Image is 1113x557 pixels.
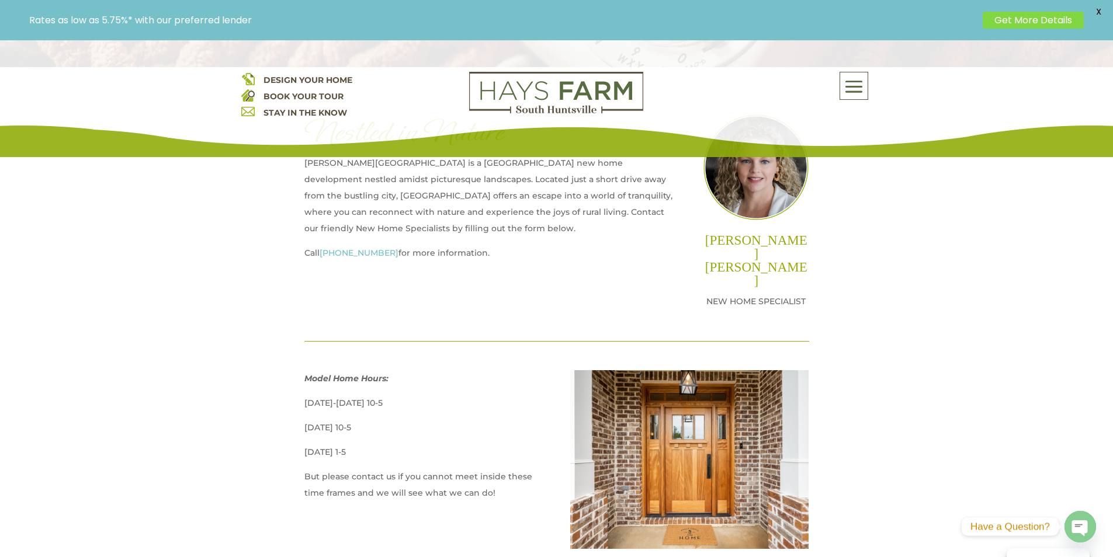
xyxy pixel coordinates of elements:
img: Team_Laura@2x [703,114,809,220]
img: design your home [241,72,255,85]
p: [DATE]-[DATE] 10-5 [304,395,543,419]
a: hays farm homes huntsville development [469,106,643,116]
p: [DATE] 10-5 [304,419,543,444]
a: Get More Details [983,12,1084,29]
a: [PHONE_NUMBER] [320,248,398,258]
h2: [PERSON_NAME] [PERSON_NAME] [703,234,809,293]
a: STAY IN THE KNOW [263,107,347,118]
a: DESIGN YOUR HOME [263,75,352,85]
a: BOOK YOUR TOUR [263,91,344,102]
p: NEW HOME SPECIALIST [703,293,809,309]
p: [PERSON_NAME][GEOGRAPHIC_DATA] is a [GEOGRAPHIC_DATA] new home development nestled amidst picture... [304,155,676,245]
p: Rates as low as 5.75%* with our preferred lender [29,15,977,26]
strong: Model Home Hours: [304,373,389,384]
img: huntsville_new_home_30 [570,370,809,549]
img: book your home tour [241,88,255,102]
p: But please contact us if you cannot meet inside these time frames and we will see what we can do! [304,468,543,501]
img: Logo [469,72,643,114]
span: X [1090,3,1107,20]
p: Call for more information. [304,245,676,269]
p: [DATE] 1-5 [304,444,543,468]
